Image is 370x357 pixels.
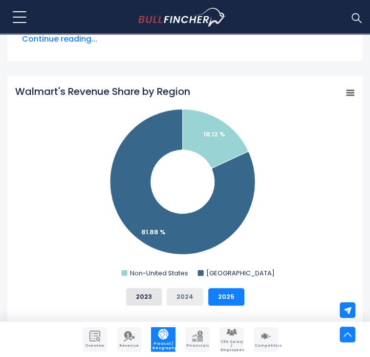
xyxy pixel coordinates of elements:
text: [GEOGRAPHIC_DATA] [206,268,275,278]
text: 81.88 % [141,227,166,237]
a: Go to homepage [138,8,243,26]
span: Competitors [255,344,277,348]
a: Company Revenue [117,327,141,352]
button: 2024 [167,288,203,306]
button: 2025 [208,288,244,306]
span: Continue reading... [22,33,348,45]
a: Company Financials [185,327,210,352]
span: Product / Geography [152,342,174,350]
span: CEO Salary / Employees [220,340,243,352]
tspan: Walmart's Revenue Share by Region [15,85,190,98]
a: Company Employees [219,327,244,352]
button: 2023 [126,288,162,306]
svg: Walmart's Revenue Share by Region [15,85,355,280]
a: Company Competitors [254,327,278,352]
span: Financials [186,344,209,348]
a: Company Overview [83,327,107,352]
span: Revenue [118,344,140,348]
img: Bullfincher logo [138,8,226,26]
span: Overview [84,344,106,348]
text: Non-United States [130,268,188,278]
text: 18.12 % [203,130,225,139]
a: Company Product/Geography [151,327,175,352]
